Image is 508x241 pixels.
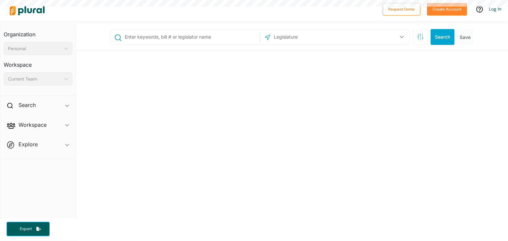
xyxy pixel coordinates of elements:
[19,101,36,109] h2: Search
[7,222,50,236] button: Export
[15,226,36,232] span: Export
[489,6,501,12] a: Log In
[383,5,420,12] a: Request Demo
[427,3,467,16] button: Create Account
[4,55,72,70] h3: Workspace
[427,5,467,12] a: Create Account
[457,29,473,45] button: Save
[8,76,62,83] div: Current Team
[273,31,344,43] input: Legislature
[4,25,72,39] h3: Organization
[8,45,62,52] div: Personal
[431,29,454,45] button: Search
[383,3,420,16] button: Request Demo
[124,31,258,43] input: Enter keywords, bill # or legislator name
[417,33,424,39] span: Search Filters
